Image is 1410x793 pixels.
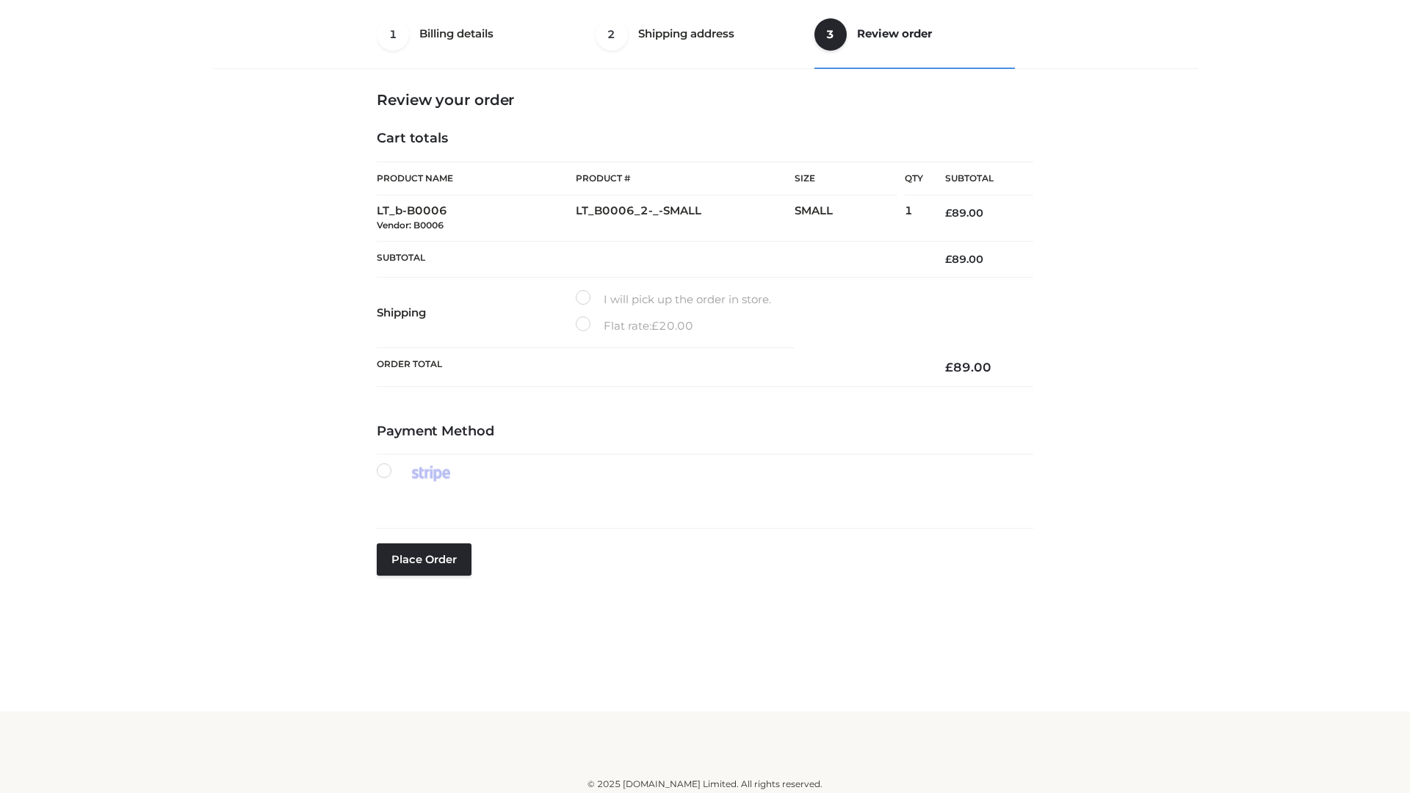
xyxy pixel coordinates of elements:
span: £ [945,253,952,266]
th: Shipping [377,278,576,348]
th: Qty [905,162,923,195]
th: Subtotal [923,162,1033,195]
span: £ [945,360,953,374]
span: £ [651,319,659,333]
button: Place order [377,543,471,576]
label: Flat rate: [576,316,693,336]
h4: Cart totals [377,131,1033,147]
bdi: 89.00 [945,206,983,220]
bdi: 20.00 [651,319,693,333]
label: I will pick up the order in store. [576,290,771,309]
h3: Review your order [377,91,1033,109]
bdi: 89.00 [945,360,991,374]
th: Size [795,162,897,195]
th: Order Total [377,348,923,387]
div: © 2025 [DOMAIN_NAME] Limited. All rights reserved. [218,777,1192,792]
h4: Payment Method [377,424,1033,440]
td: 1 [905,195,923,242]
th: Product Name [377,162,576,195]
td: SMALL [795,195,905,242]
bdi: 89.00 [945,253,983,266]
th: Subtotal [377,241,923,277]
small: Vendor: B0006 [377,220,444,231]
span: £ [945,206,952,220]
td: LT_b-B0006 [377,195,576,242]
th: Product # [576,162,795,195]
td: LT_B0006_2-_-SMALL [576,195,795,242]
